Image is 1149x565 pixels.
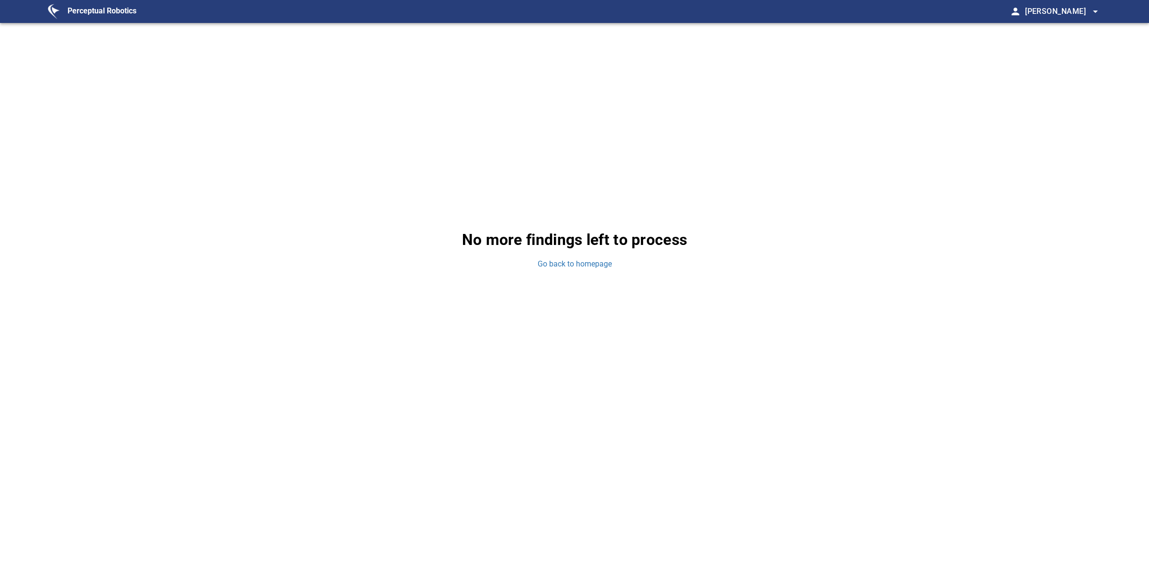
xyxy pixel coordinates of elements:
[462,228,687,251] p: No more findings left to process
[1090,6,1101,17] span: arrow_drop_down
[538,259,612,270] a: Go back to homepage
[1025,5,1101,18] span: [PERSON_NAME]
[68,4,136,19] figcaption: Perceptual Robotics
[1010,6,1021,17] span: person
[1021,2,1101,21] button: [PERSON_NAME]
